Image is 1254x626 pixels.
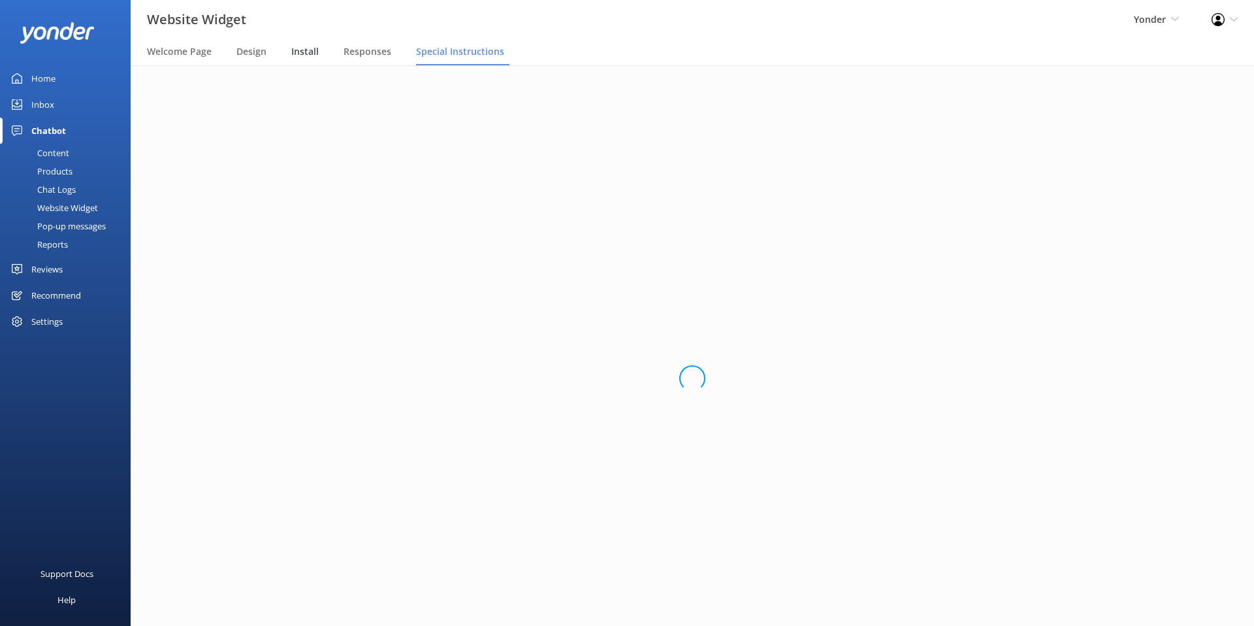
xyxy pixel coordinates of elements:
[8,162,72,180] div: Products
[8,235,68,254] div: Reports
[147,9,246,30] h3: Website Widget
[8,144,69,162] div: Content
[31,118,66,144] div: Chatbot
[31,65,56,91] div: Home
[236,45,266,58] span: Design
[1134,13,1166,25] span: Yonder
[8,217,131,235] a: Pop-up messages
[31,91,54,118] div: Inbox
[147,45,212,58] span: Welcome Page
[31,282,81,308] div: Recommend
[291,45,319,58] span: Install
[8,217,106,235] div: Pop-up messages
[20,22,95,44] img: yonder-white-logo.png
[8,180,131,199] a: Chat Logs
[40,561,93,587] div: Support Docs
[57,587,76,613] div: Help
[31,308,63,335] div: Settings
[8,144,131,162] a: Content
[8,235,131,254] a: Reports
[416,45,504,58] span: Special Instructions
[8,199,98,217] div: Website Widget
[8,180,76,199] div: Chat Logs
[8,199,131,217] a: Website Widget
[8,162,131,180] a: Products
[344,45,391,58] span: Responses
[31,256,63,282] div: Reviews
